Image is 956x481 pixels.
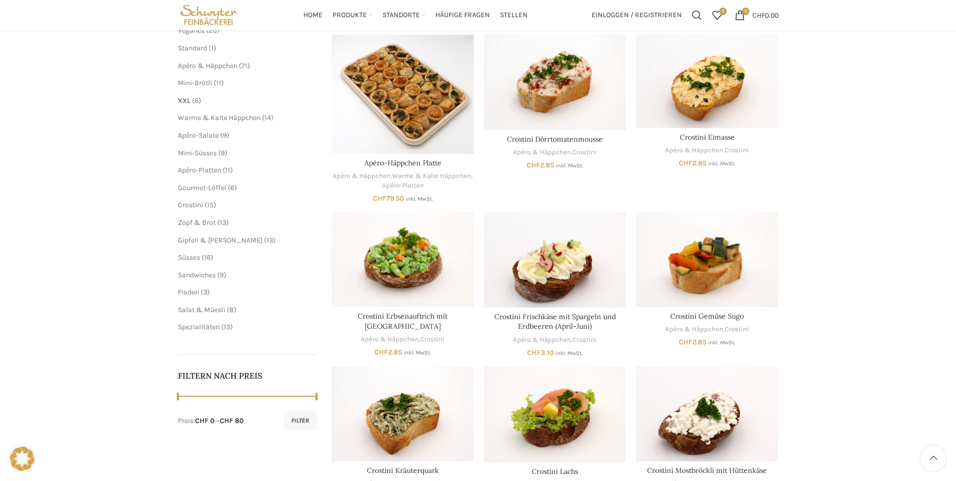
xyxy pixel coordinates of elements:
span: CHF [374,348,388,356]
span: CHF [752,11,765,19]
a: Apéro & Häppchen [665,325,723,334]
a: Apéro & Häppchen [513,148,571,157]
div: Meine Wunschliste [707,5,727,25]
bdi: 2.85 [679,159,707,167]
span: 6 [195,96,199,105]
a: Crostini Frischkäse mit Spargeln und Erdbeeren (April-Juni) [494,312,616,331]
span: 71 [241,62,247,70]
h5: Filtern nach Preis [178,370,317,381]
a: Apéro-Häppchen Platte [364,158,441,167]
span: Home [303,11,323,20]
bdi: 2.85 [527,161,554,169]
a: Crostini Mostbröckli mit Hüttenkäse [636,367,778,461]
a: Suchen [687,5,707,25]
div: Main navigation [244,5,586,25]
a: Crostini Gemüse Sugo [636,212,778,307]
span: 9 [220,271,224,279]
a: Gourmet-Löffel [178,184,226,192]
span: 1 [211,44,214,52]
a: Crostini Gemüse Sugo [670,312,744,321]
bdi: 2.85 [374,348,402,356]
a: Apéro-Platten [178,166,221,174]
div: , , [332,171,474,190]
span: Gipfeli & [PERSON_NAME] [178,236,263,245]
a: Häufige Fragen [435,5,490,25]
a: Crostini Eimasse [636,35,778,128]
span: 11 [225,166,230,174]
span: CHF [679,159,692,167]
bdi: 2.85 [679,338,707,346]
small: inkl. MwSt. [708,160,735,167]
span: Warme & Kalte Häppchen [178,113,261,122]
a: Apéro & Häppchen [665,146,723,155]
span: Veganes [178,26,205,35]
a: Warme & Kalte Häppchen [392,171,471,181]
a: Süsses [178,253,200,262]
a: Salat & Müesli [178,306,225,314]
a: Mini-Brötli [178,79,212,87]
span: Stellen [500,11,528,20]
a: Apéro-Häppchen Platte [332,35,474,154]
span: 20 [209,26,217,35]
small: inkl. MwSt. [555,350,583,356]
span: Mini-Süsses [178,149,217,157]
a: Home [303,5,323,25]
small: inkl. MwSt. [404,349,431,356]
a: Fladen [178,288,199,296]
a: Zopf & Brot [178,218,216,227]
a: Apéro & Häppchen [361,335,419,344]
a: Standorte [383,5,425,25]
a: XXL [178,96,190,105]
span: 0 [719,8,727,15]
a: Crostini [420,335,444,344]
span: 11 [216,79,221,87]
span: 0 [742,8,749,15]
a: Crostini [725,325,749,334]
a: Crostini [572,148,597,157]
div: , [332,335,474,344]
span: CHF 80 [220,416,244,425]
a: Crostini [178,201,203,209]
small: inkl. MwSt. [708,339,735,346]
a: Crostini Lachs [484,367,626,462]
span: 3 [203,288,207,296]
a: Einloggen / Registrieren [587,5,687,25]
span: 9 [223,131,227,140]
small: inkl. MwSt. [406,196,433,202]
a: Standard [178,44,207,52]
a: Crostini Erbsenauftrich mit [GEOGRAPHIC_DATA] [358,312,448,331]
span: 9 [221,149,225,157]
a: Apéro-Salate [178,131,219,140]
span: 8 [229,306,234,314]
a: Crostini [725,146,749,155]
a: Spezialitäten [178,323,220,331]
small: inkl. MwSt. [556,162,583,169]
bdi: 79.50 [373,194,404,203]
a: Crostini Dörrtomatenmousse [507,135,603,144]
span: Produkte [333,11,367,20]
span: 14 [265,113,271,122]
span: CHF 0 [195,416,215,425]
a: Sandwiches [178,271,216,279]
a: Apéro & Häppchen [333,171,391,181]
a: Crostini Kräuterquark [367,466,439,475]
a: Scroll to top button [921,446,946,471]
span: CHF [527,161,540,169]
bdi: 3.10 [527,348,554,357]
bdi: 0.00 [752,11,779,19]
a: Crostini Kräuterquark [332,367,474,461]
span: Standorte [383,11,420,20]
